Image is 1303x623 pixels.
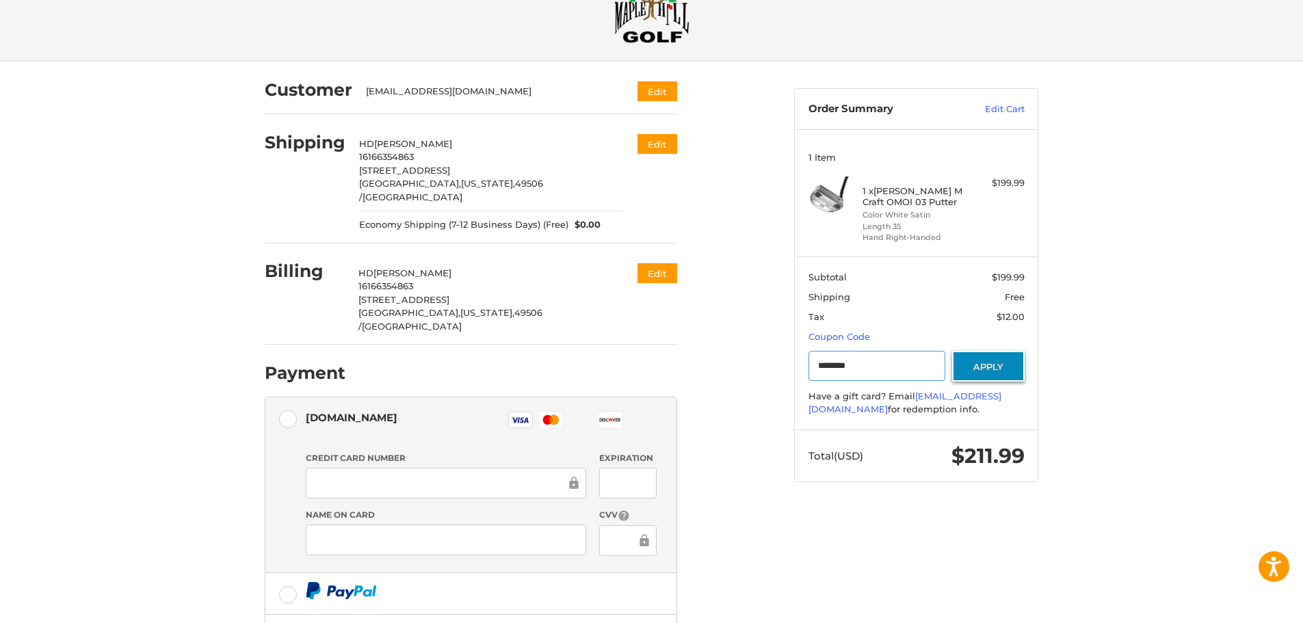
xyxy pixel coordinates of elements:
h3: Order Summary [808,103,956,116]
div: [EMAIL_ADDRESS][DOMAIN_NAME] [366,85,611,98]
span: $12.00 [997,311,1025,322]
span: $0.00 [568,218,601,232]
span: Free [1005,291,1025,302]
div: [DOMAIN_NAME] [306,406,397,429]
span: Tax [808,311,824,322]
h2: Payment [265,362,345,384]
span: Subtotal [808,271,847,282]
span: [PERSON_NAME] [373,267,451,278]
span: $211.99 [951,443,1025,468]
a: Edit Cart [956,103,1025,116]
div: $199.99 [971,176,1025,190]
h2: Customer [265,79,352,101]
span: [STREET_ADDRESS] [359,165,450,176]
span: HD [358,267,373,278]
img: PayPal icon [306,582,377,599]
li: Hand Right-Handed [863,232,967,243]
li: Color White Satin [863,209,967,221]
span: 16166354863 [358,280,413,291]
h2: Billing [265,261,345,282]
h4: 1 x [PERSON_NAME] M Craft OMOI 03 Putter [863,185,967,208]
iframe: Google 고객 리뷰 [1190,586,1303,623]
div: Have a gift card? Email for redemption info. [808,390,1025,416]
button: Apply [952,351,1025,382]
span: [GEOGRAPHIC_DATA], [358,307,460,318]
span: Economy Shipping (7-12 Business Days) (Free) [359,218,568,232]
span: [PERSON_NAME] [374,138,452,149]
span: [US_STATE], [460,307,514,318]
button: Edit [637,263,677,283]
span: 49506 / [358,307,542,332]
span: 49506 / [359,178,543,202]
span: Total (USD) [808,449,863,462]
label: Credit Card Number [306,452,586,464]
span: $199.99 [992,271,1025,282]
input: Gift Certificate or Coupon Code [808,351,946,382]
span: [STREET_ADDRESS] [358,294,449,305]
span: [GEOGRAPHIC_DATA] [362,321,462,332]
span: HD [359,138,374,149]
label: Name on Card [306,509,586,521]
a: Coupon Code [808,331,870,342]
span: [GEOGRAPHIC_DATA], [359,178,461,189]
span: [GEOGRAPHIC_DATA] [363,191,462,202]
span: [US_STATE], [461,178,515,189]
button: Edit [637,81,677,101]
h3: 1 Item [808,152,1025,163]
span: Shipping [808,291,850,302]
li: Length 35 [863,221,967,233]
button: Edit [637,134,677,154]
label: Expiration [599,452,656,464]
h2: Shipping [265,132,345,153]
label: CVV [599,509,656,522]
span: 16166354863 [359,151,414,162]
